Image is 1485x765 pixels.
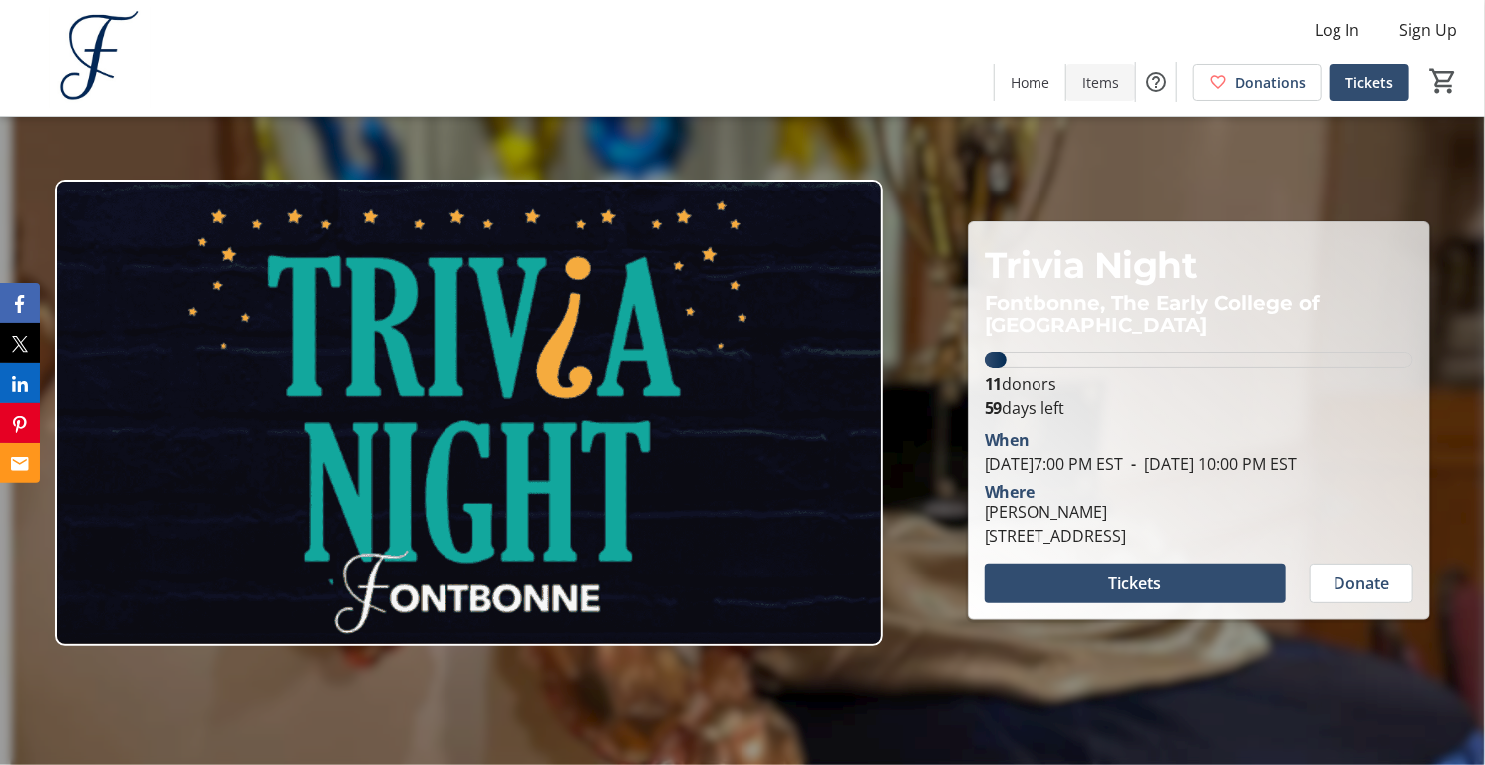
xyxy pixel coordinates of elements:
[1193,64,1322,101] a: Donations
[1383,14,1473,46] button: Sign Up
[985,500,1127,524] div: [PERSON_NAME]
[1136,62,1176,102] button: Help
[985,397,1003,419] span: 59
[995,64,1065,101] a: Home
[1425,63,1461,99] button: Cart
[1315,18,1359,42] span: Log In
[985,352,1414,368] div: 5.166666666666667% of fundraising goal reached
[1399,18,1457,42] span: Sign Up
[1066,64,1135,101] a: Items
[985,373,1003,395] b: 11
[1345,72,1393,93] span: Tickets
[985,453,1124,475] span: [DATE] 7:00 PM EST
[985,291,1327,337] span: Fontbonne, The Early College of [GEOGRAPHIC_DATA]
[1330,64,1409,101] a: Tickets
[1310,564,1413,603] button: Donate
[985,564,1287,603] button: Tickets
[1235,72,1306,93] span: Donations
[1334,572,1389,595] span: Donate
[1299,14,1375,46] button: Log In
[55,180,883,645] img: Campaign CTA Media Photo
[1124,453,1298,475] span: [DATE] 10:00 PM EST
[985,243,1198,287] span: Trivia Night
[1124,453,1145,475] span: -
[1082,72,1119,93] span: Items
[12,8,189,108] img: Fontbonne, The Early College of Boston's Logo
[985,428,1031,452] div: When
[1011,72,1049,93] span: Home
[985,484,1036,500] div: Where
[985,524,1127,548] div: [STREET_ADDRESS]
[985,372,1414,396] p: donors
[1109,572,1162,595] span: Tickets
[985,396,1414,420] p: days left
